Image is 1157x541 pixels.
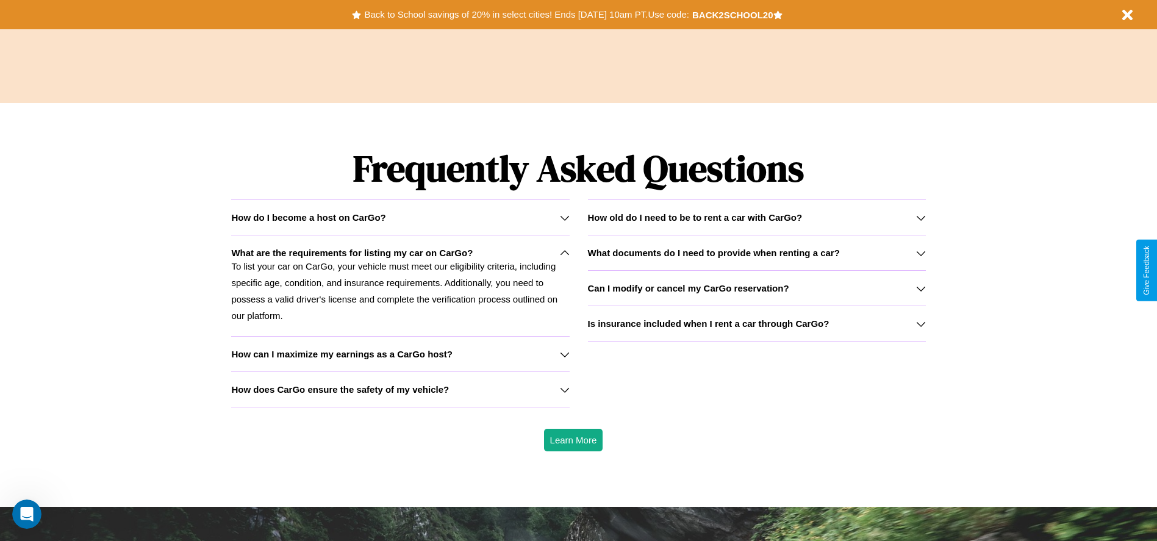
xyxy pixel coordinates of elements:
[231,258,569,324] p: To list your car on CarGo, your vehicle must meet our eligibility criteria, including specific ag...
[231,248,473,258] h3: What are the requirements for listing my car on CarGo?
[361,6,692,23] button: Back to School savings of 20% in select cities! Ends [DATE] 10am PT.Use code:
[231,137,925,199] h1: Frequently Asked Questions
[692,10,773,20] b: BACK2SCHOOL20
[231,384,449,395] h3: How does CarGo ensure the safety of my vehicle?
[588,212,803,223] h3: How old do I need to be to rent a car with CarGo?
[231,349,453,359] h3: How can I maximize my earnings as a CarGo host?
[12,500,41,529] iframe: Intercom live chat
[588,318,829,329] h3: Is insurance included when I rent a car through CarGo?
[1142,246,1151,295] div: Give Feedback
[588,283,789,293] h3: Can I modify or cancel my CarGo reservation?
[544,429,603,451] button: Learn More
[588,248,840,258] h3: What documents do I need to provide when renting a car?
[231,212,385,223] h3: How do I become a host on CarGo?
